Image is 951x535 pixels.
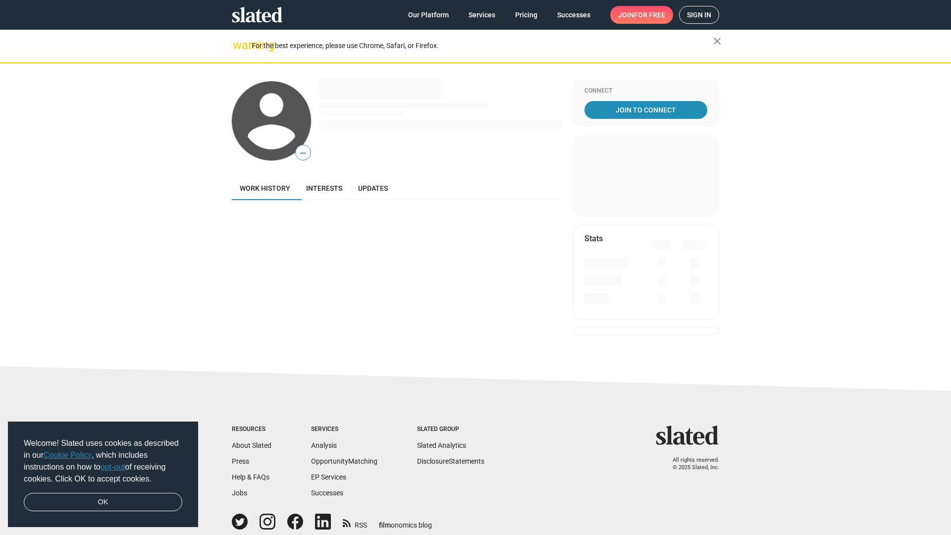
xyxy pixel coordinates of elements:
[379,513,432,530] a: filmonomics blog
[232,426,271,433] div: Resources
[679,6,719,24] a: Sign in
[311,473,346,481] a: EP Services
[232,457,249,465] a: Press
[232,441,271,449] a: About Slated
[8,422,198,528] div: cookieconsent
[586,101,705,119] span: Join To Connect
[306,184,342,192] span: Interests
[44,451,92,459] a: Cookie Policy
[417,426,484,433] div: Slated Group
[358,184,388,192] span: Updates
[101,463,125,471] a: opt-out
[24,493,182,512] a: dismiss cookie message
[232,489,247,497] a: Jobs
[311,457,377,465] a: OpportunityMatching
[417,457,484,465] a: DisclosureStatements
[298,176,350,200] a: Interests
[610,6,673,24] a: Joinfor free
[240,184,290,192] span: Work history
[711,35,723,47] mat-icon: close
[662,457,719,471] p: All rights reserved. © 2025 Slated, Inc.
[232,176,298,200] a: Work history
[311,441,337,449] a: Analysis
[379,521,391,529] span: film
[311,426,377,433] div: Services
[233,39,245,51] mat-icon: warning
[24,437,182,485] span: Welcome! Slated uses cookies as described in our , which includes instructions on how to of recei...
[557,6,590,24] span: Successes
[469,6,495,24] span: Services
[515,6,537,24] span: Pricing
[584,101,707,119] a: Join To Connect
[232,473,269,481] a: Help & FAQs
[618,6,665,24] span: Join
[350,176,396,200] a: Updates
[311,489,343,497] a: Successes
[417,441,466,449] a: Slated Analytics
[507,6,545,24] a: Pricing
[584,233,603,244] mat-card-title: Stats
[252,39,713,53] div: For the best experience, please use Chrome, Safari, or Firefox.
[408,6,449,24] span: Our Platform
[549,6,598,24] a: Successes
[400,6,457,24] a: Our Platform
[343,515,367,530] a: RSS
[584,87,707,95] div: Connect
[461,6,503,24] a: Services
[687,6,711,23] span: Sign in
[634,6,665,24] span: for free
[296,147,311,160] span: —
